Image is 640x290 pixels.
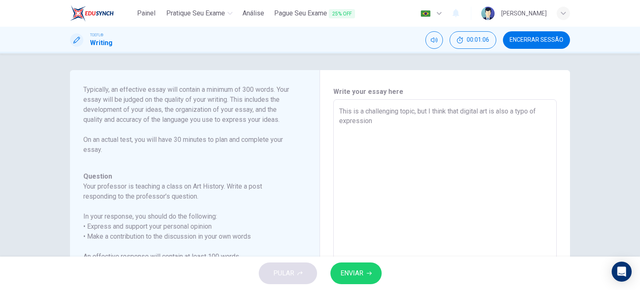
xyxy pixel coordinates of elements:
[501,8,547,18] div: [PERSON_NAME]
[137,8,155,18] span: Painel
[330,262,382,284] button: ENVIAR
[340,267,363,279] span: ENVIAR
[83,212,296,242] h6: In your response, you should do the following: • Express and support your personal opinion • Make...
[481,7,495,20] img: Profile picture
[166,8,225,18] span: Pratique seu exame
[612,262,632,282] div: Open Intercom Messenger
[90,32,103,38] span: TOEFL®
[274,8,355,19] span: Pague Seu Exame
[133,6,160,21] button: Painel
[467,37,489,43] span: 00:01:06
[83,171,296,182] h6: Question
[83,55,296,155] p: For this task, you will be asked to write an essay in which you state, explain and support your o...
[271,6,358,21] button: Pague Seu Exame25% OFF
[83,45,296,165] h6: Directions
[239,6,267,21] button: Análise
[450,31,496,49] button: 00:01:06
[333,87,557,97] h6: Write your essay here
[83,252,296,262] h6: An effective response will contain at least 100 words.
[503,31,570,49] button: Encerrar Sessão
[83,182,296,202] h6: Your professor is teaching a class on Art History. Write a post responding to the professor’s que...
[329,9,355,18] span: 25% OFF
[90,38,112,48] h1: Writing
[242,8,264,18] span: Análise
[425,31,443,49] div: Silenciar
[70,5,133,22] a: EduSynch logo
[420,10,431,17] img: pt
[70,5,114,22] img: EduSynch logo
[510,37,563,43] span: Encerrar Sessão
[450,31,496,49] div: Esconder
[163,6,236,21] button: Pratique seu exame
